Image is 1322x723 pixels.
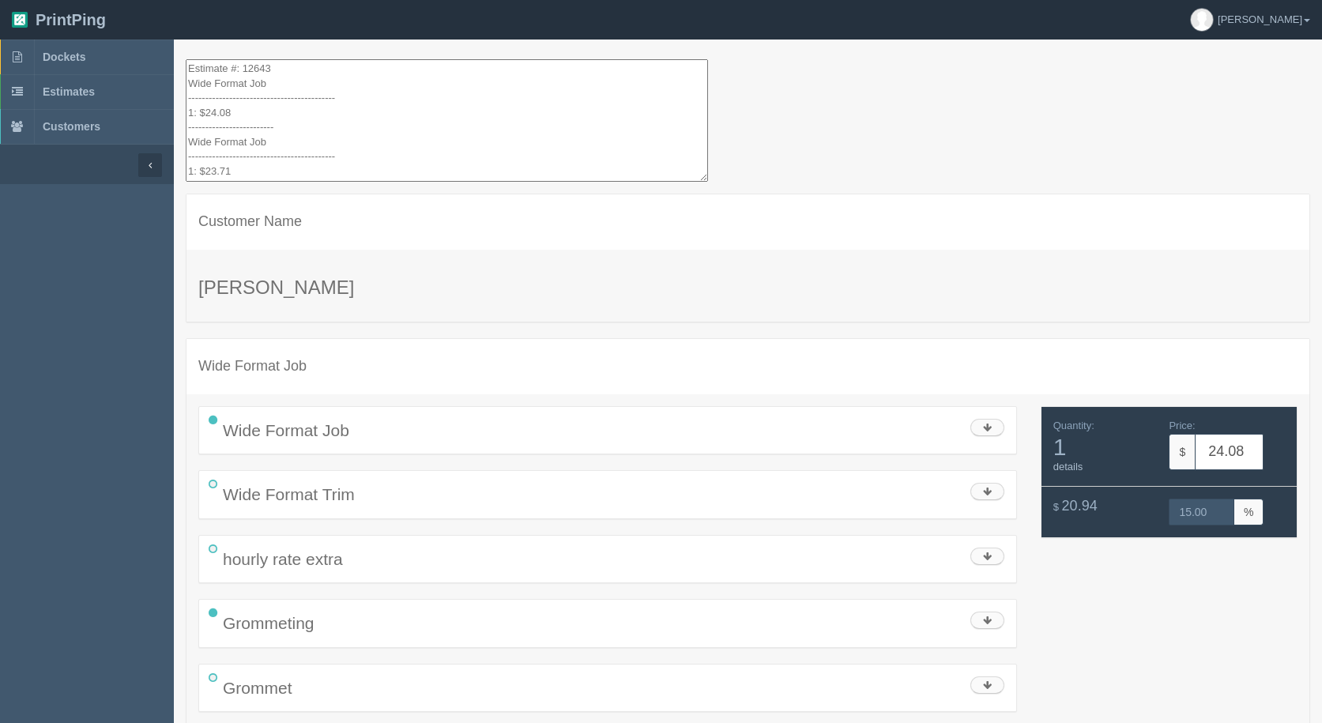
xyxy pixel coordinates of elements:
[1053,501,1059,513] span: $
[198,277,1298,298] h3: [PERSON_NAME]
[43,51,85,63] span: Dockets
[43,120,100,133] span: Customers
[223,421,349,439] span: Wide Format Job
[186,59,708,182] textarea: Estimate #: 12643 Wide Format Job ------------------------------------------- 1: $24.08 ---------...
[1053,420,1094,431] span: Quantity:
[1169,420,1195,431] span: Price:
[1053,461,1083,473] a: details
[12,12,28,28] img: logo-3e63b451c926e2ac314895c53de4908e5d424f24456219fb08d385ab2e579770.png
[1191,9,1213,31] img: avatar_default-7531ab5dedf162e01f1e0bb0964e6a185e93c5c22dfe317fb01d7f8cd2b1632c.jpg
[198,359,1298,375] h4: Wide Format Job
[223,679,292,697] span: Grommet
[1234,499,1264,525] span: %
[1169,434,1195,470] span: $
[223,614,314,632] span: Grommeting
[1062,498,1098,514] span: 20.94
[223,550,343,568] span: hourly rate extra
[223,485,355,503] span: Wide Format Trim
[1053,434,1158,460] span: 1
[43,85,95,98] span: Estimates
[198,214,1298,230] h4: Customer Name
